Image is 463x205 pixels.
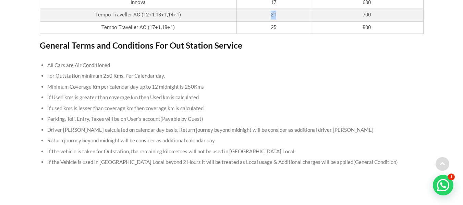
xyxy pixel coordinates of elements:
[47,146,416,157] li: If the vehicle is taken for Outstation, the remaining kilometres will not be used in [GEOGRAPHIC_...
[40,9,237,22] td: Tempo Traveller AC (12+1,13+1,14+1)
[47,81,416,92] li: Minimum Coverage Km per calendar day up to 12 midnight is 250Kms
[40,41,424,50] h3: General Terms and Conditions For Out Station Service
[47,114,416,125] li: Parking, Toll, Entry, Taxes will be on User’s account(Payable by Guest)
[47,92,416,103] li: If Used kms is greater than coverage km then Used km is calculated
[310,9,423,22] td: 700
[47,71,416,81] li: For Outstation minimum 250 Kms. Per Calendar day.
[47,157,416,168] li: If the Vehicle is used in [GEOGRAPHIC_DATA] Local beyond 2 Hours it will be treated as Local usag...
[40,21,237,34] td: Tempo Traveller AC (17+1,18+1)
[47,60,416,71] li: All Cars are Air Conditioned
[47,125,416,136] li: Driver [PERSON_NAME] calculated on calendar day basis, Return journey beyond midnight will be con...
[237,9,310,22] td: 21
[47,103,416,114] li: If used kms is lesser than coverage km then coverage km is calculated
[310,21,423,34] td: 800
[47,135,416,146] li: Return journey beyond midnight will be consider as additional calendar day
[237,21,310,34] td: 25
